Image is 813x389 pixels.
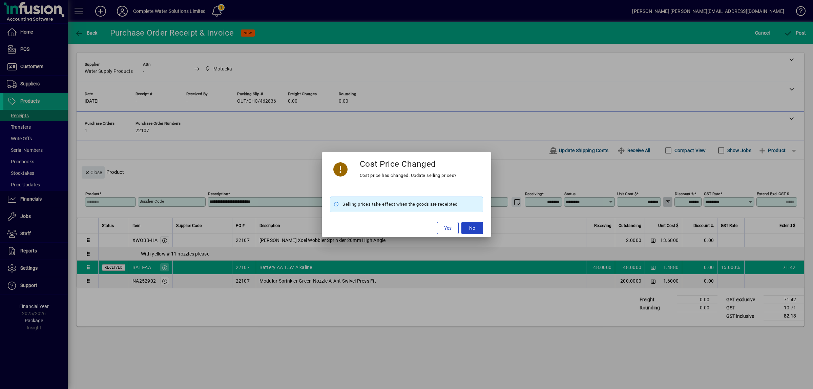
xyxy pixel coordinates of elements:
button: No [461,222,483,234]
span: No [469,225,475,232]
span: Yes [444,225,452,232]
div: Cost price has changed. Update selling prices? [360,171,457,180]
button: Yes [437,222,459,234]
h3: Cost Price Changed [360,159,436,169]
span: Selling prices take effect when the goods are receipted [342,200,458,208]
